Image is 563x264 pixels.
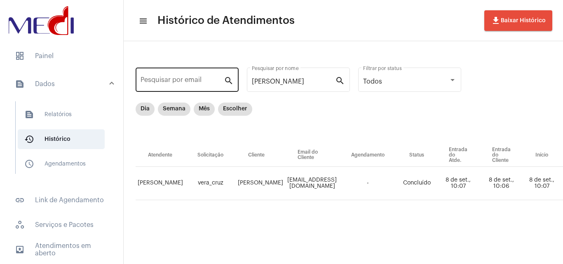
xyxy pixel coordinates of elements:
[436,167,480,200] td: 8 de set., 10:07
[339,144,397,167] th: Agendamento
[15,79,110,89] mat-panel-title: Dados
[18,105,105,124] span: Relatórios
[8,190,115,210] span: Link de Agendamento
[136,103,155,116] mat-chip: Dia
[138,16,147,26] mat-icon: sidenav icon
[5,71,123,97] mat-expansion-panel-header: sidenav iconDados
[15,51,25,61] span: sidenav icon
[480,167,523,200] td: 8 de set., 10:06
[491,18,546,23] span: Baixar Histórico
[218,103,252,116] mat-chip: Escolher
[236,144,285,167] th: Cliente
[339,167,397,200] td: -
[252,78,335,85] input: Pesquisar por nome
[8,240,115,259] span: Atendimentos em aberto
[397,144,436,167] th: Status
[18,129,105,149] span: Histórico
[8,46,115,66] span: Painel
[5,97,123,185] div: sidenav iconDados
[24,159,34,169] mat-icon: sidenav icon
[285,167,339,200] td: [EMAIL_ADDRESS][DOMAIN_NAME]
[15,79,25,89] mat-icon: sidenav icon
[18,154,105,174] span: Agendamentos
[523,144,561,167] th: Início
[136,144,185,167] th: Atendente
[480,144,523,167] th: Entrada do Cliente
[157,14,295,27] span: Histórico de Atendimentos
[185,144,236,167] th: Solicitação
[198,180,223,186] span: vera_cruz
[24,110,34,119] mat-icon: sidenav icon
[523,167,561,200] td: 8 de set., 10:07
[15,195,25,205] mat-icon: sidenav icon
[24,134,34,144] mat-icon: sidenav icon
[15,245,25,255] mat-icon: sidenav icon
[397,167,436,200] td: Concluído
[224,75,234,85] mat-icon: search
[8,215,115,235] span: Serviços e Pacotes
[491,16,501,26] mat-icon: file_download
[285,144,339,167] th: Email do Cliente
[141,78,224,85] input: Pesquisar por email
[158,103,190,116] mat-chip: Semana
[7,4,76,37] img: d3a1b5fa-500b-b90f-5a1c-719c20e9830b.png
[194,103,215,116] mat-chip: Mês
[136,167,185,200] td: [PERSON_NAME]
[335,75,345,85] mat-icon: search
[484,10,552,31] button: Baixar Histórico
[436,144,480,167] th: Entrada do Atde.
[363,78,382,85] span: Todos
[236,167,285,200] td: [PERSON_NAME]
[15,220,25,230] span: sidenav icon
